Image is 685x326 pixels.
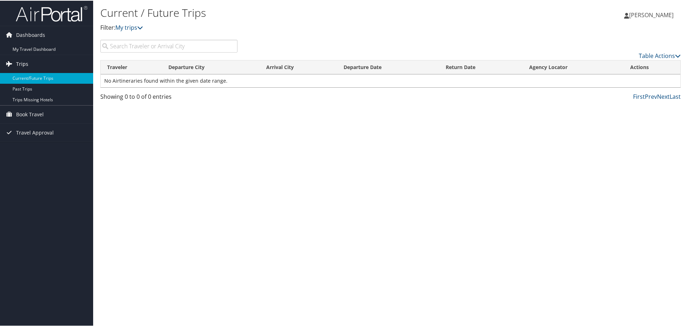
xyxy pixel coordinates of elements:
span: [PERSON_NAME] [629,10,674,18]
th: Traveler: activate to sort column ascending [101,60,162,74]
a: [PERSON_NAME] [624,4,681,25]
img: airportal-logo.png [16,5,87,21]
a: Last [670,92,681,100]
a: First [633,92,645,100]
th: Arrival City: activate to sort column ascending [260,60,337,74]
input: Search Traveler or Arrival City [100,39,238,52]
th: Agency Locator: activate to sort column ascending [523,60,624,74]
th: Departure Date: activate to sort column descending [337,60,440,74]
span: Dashboards [16,25,45,43]
h1: Current / Future Trips [100,5,487,20]
a: Next [657,92,670,100]
span: Trips [16,54,28,72]
a: Table Actions [639,51,681,59]
th: Return Date: activate to sort column ascending [439,60,522,74]
span: Book Travel [16,105,44,123]
div: Showing 0 to 0 of 0 entries [100,92,238,104]
th: Actions [624,60,680,74]
th: Departure City: activate to sort column ascending [162,60,260,74]
a: My trips [115,23,143,31]
span: Travel Approval [16,123,54,141]
a: Prev [645,92,657,100]
td: No Airtineraries found within the given date range. [101,74,680,87]
p: Filter: [100,23,487,32]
